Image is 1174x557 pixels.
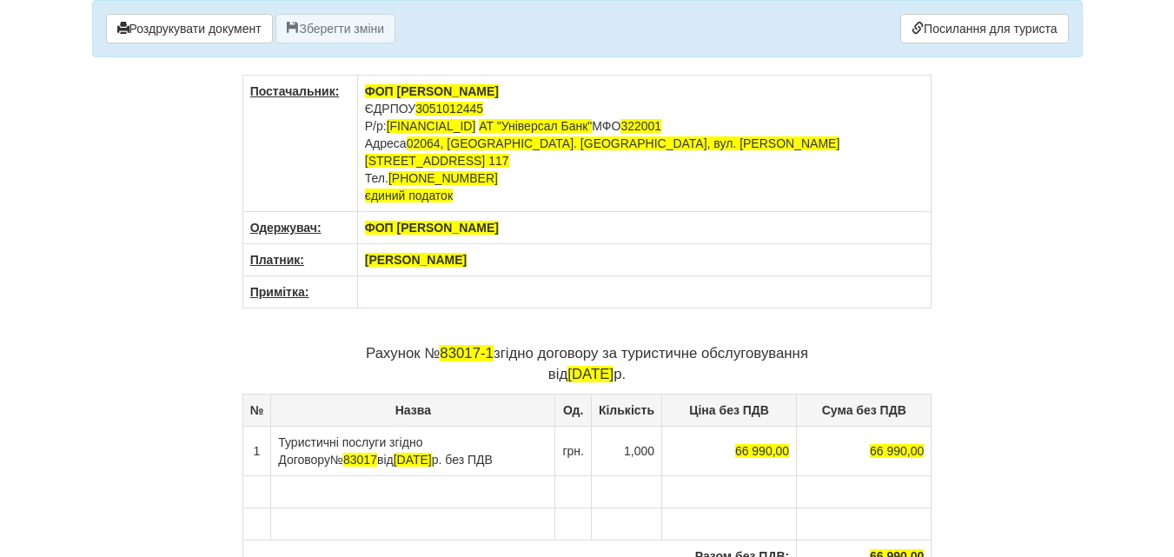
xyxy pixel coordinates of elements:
[591,394,661,426] th: Кількість
[271,394,555,426] th: Назва
[330,453,377,467] span: №
[271,426,555,475] td: Туристичні послуги згідно Договору від р. без ПДВ
[479,119,592,133] span: AT "Універсал Банк"
[440,345,494,361] span: 83017-1
[620,119,661,133] span: 322001
[242,394,271,426] th: №
[106,14,273,43] button: Роздрукувати документ
[591,426,661,475] td: 1,000
[555,426,592,475] td: грн.
[365,136,840,168] span: 02064, [GEOGRAPHIC_DATA]. [GEOGRAPHIC_DATA], вул. [PERSON_NAME][STREET_ADDRESS] 117
[250,84,340,98] u: Постачальник:
[343,453,377,467] span: 83017
[900,14,1068,43] a: Посилання для туриста
[567,366,614,382] span: [DATE]
[365,84,499,98] span: ФОП [PERSON_NAME]
[415,102,483,116] span: 3051012445
[275,14,395,43] button: Зберегти зміни
[242,426,271,475] td: 1
[365,253,467,267] span: [PERSON_NAME]
[662,394,797,426] th: Ціна без ПДВ
[250,221,322,235] u: Одержувач:
[797,394,932,426] th: Сума без ПДВ
[250,253,304,267] u: Платник:
[365,189,453,202] span: єдиний податок
[870,444,924,458] span: 66 990,00
[387,119,476,133] span: [FINANCIAL_ID]
[250,285,309,299] u: Примітка:
[388,171,498,185] span: [PHONE_NUMBER]
[357,76,932,212] td: ЄДРПОУ Р/р: МФО Адреса Тел.
[365,221,499,235] span: ФОП [PERSON_NAME]
[735,444,789,458] span: 66 990,00
[394,453,432,467] span: [DATE]
[555,394,592,426] th: Од.
[242,343,932,385] p: Рахунок № згідно договору за туристичне обслуговування від р.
